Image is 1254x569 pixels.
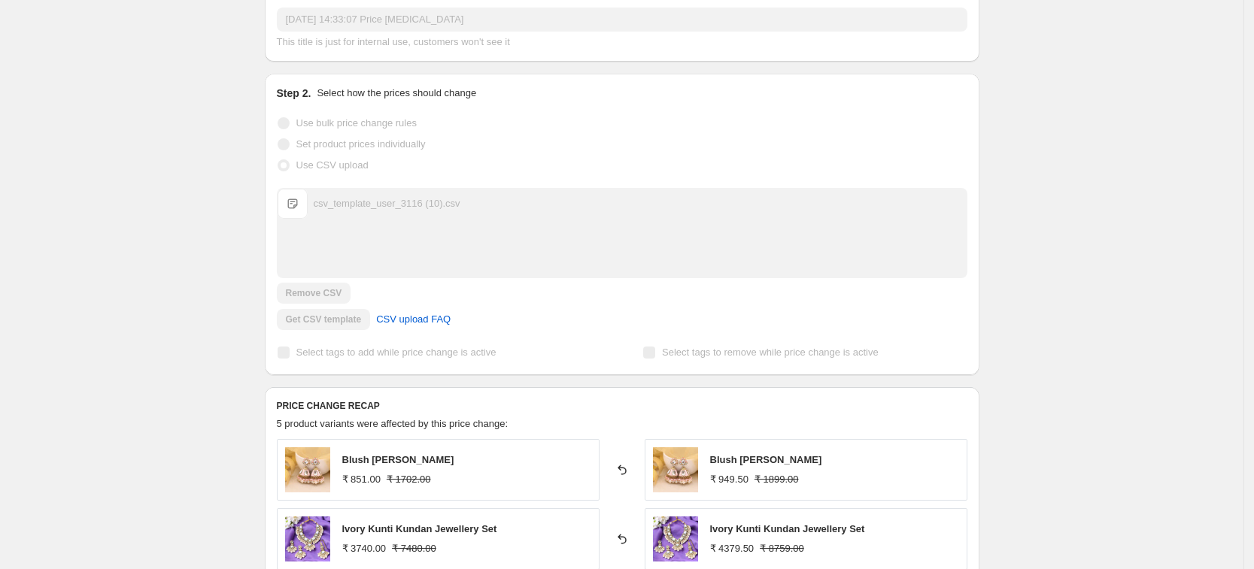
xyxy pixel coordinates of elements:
[342,523,497,534] span: Ivory Kunti Kundan Jewellery Set
[342,543,387,554] span: ₹ 3740.00
[277,86,311,101] h2: Step 2.
[392,543,436,554] span: ₹ 7480.00
[710,474,748,485] span: ₹ 949.50
[285,447,330,492] img: BlushMuniraJhumkis_4_80x.jpg
[314,196,460,211] div: csv_template_user_3116 (10).csv
[342,454,454,465] span: Blush [PERSON_NAME]
[277,8,967,32] input: 30% off holiday sale
[277,400,967,412] h6: PRICE CHANGE RECAP
[653,447,698,492] img: BlushMuniraJhumkis_4_80x.jpg
[277,418,509,429] span: 5 product variants were affected by this price change:
[387,474,431,485] span: ₹ 1702.00
[653,516,698,561] img: IvoryKuntiKundanJewellerySet_4_80x.jpg
[317,86,476,101] p: Select how the prices should change
[755,474,799,485] span: ₹ 1899.00
[277,36,510,47] span: This title is just for internal use, customers won't see it
[296,117,417,129] span: Use bulk price change rules
[662,347,879,358] span: Select tags to remove while price change is active
[760,543,804,554] span: ₹ 8759.00
[296,138,426,150] span: Set product prices individually
[710,454,822,465] span: Blush [PERSON_NAME]
[342,474,381,485] span: ₹ 851.00
[296,347,496,358] span: Select tags to add while price change is active
[376,312,451,327] span: CSV upload FAQ
[367,307,460,331] a: CSV upload FAQ
[296,159,369,171] span: Use CSV upload
[710,543,755,554] span: ₹ 4379.50
[285,516,330,561] img: IvoryKuntiKundanJewellerySet_4_80x.jpg
[710,523,865,534] span: Ivory Kunti Kundan Jewellery Set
